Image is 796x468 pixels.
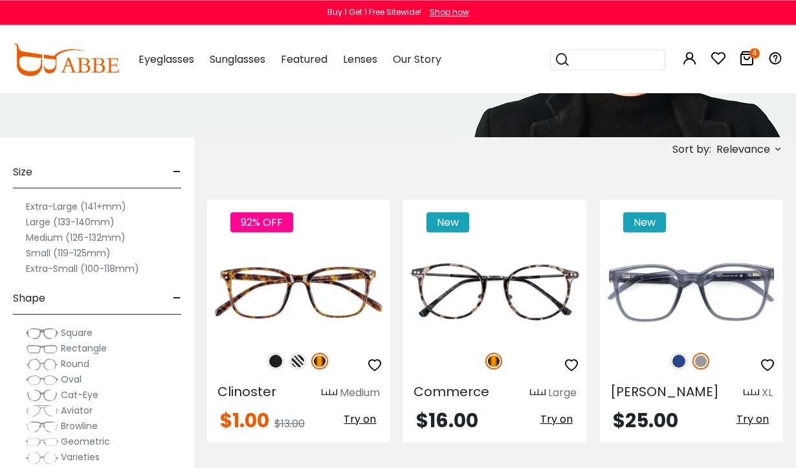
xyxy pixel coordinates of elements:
[416,407,478,434] span: $16.00
[230,212,293,232] span: 92% OFF
[173,283,181,314] span: -
[485,353,502,370] img: Tortoise
[414,383,489,401] span: Commerce
[530,388,546,398] img: size ruler
[61,419,98,432] span: Browline
[393,52,441,67] span: Our Story
[26,261,139,276] label: Extra-Small (100-118mm)
[220,407,269,434] span: $1.00
[692,353,709,370] img: Gray
[26,245,111,261] label: Small (119-125mm)
[61,435,110,448] span: Geometric
[138,52,194,67] span: Eyeglasses
[289,353,306,370] img: Pattern
[600,247,783,339] img: Gray Barnett - TR ,Universal Bridge Fit
[540,412,573,427] span: Try on
[61,326,93,339] span: Square
[26,230,126,245] label: Medium (126-132mm)
[536,411,577,428] button: Try on
[61,342,107,355] span: Rectangle
[61,404,93,417] span: Aviator
[311,353,328,370] img: Tortoise
[736,412,769,427] span: Try on
[610,383,719,401] span: [PERSON_NAME]
[26,327,58,340] img: Square.png
[267,353,284,370] img: Matte Black
[26,373,58,386] img: Oval.png
[26,436,58,449] img: Geometric.png
[26,214,115,230] label: Large (133-140mm)
[13,43,119,76] img: abbeglasses.com
[173,157,181,188] span: -
[61,451,100,463] span: Varieties
[548,385,577,401] div: Large
[207,247,390,339] img: Tortoise Clinoster - Plastic ,Universal Bridge Fit
[613,407,678,434] span: $25.00
[61,388,98,401] span: Cat-Eye
[26,358,58,371] img: Round.png
[340,385,380,401] div: Medium
[430,6,469,18] div: Shop now
[403,247,586,339] img: Tortoise Commerce - TR ,Adjust Nose Pads
[61,373,82,386] span: Oval
[426,212,469,232] span: New
[26,199,126,214] label: Extra-Large (141+mm)
[13,157,32,188] span: Size
[217,383,276,401] span: Clinoster
[672,142,711,157] span: Sort by:
[61,357,89,370] span: Round
[26,342,58,355] img: Rectangle.png
[733,411,773,428] button: Try on
[749,48,760,58] i: 4
[423,6,469,17] a: Shop now
[744,388,759,398] img: size ruler
[343,52,377,67] span: Lenses
[281,52,327,67] span: Featured
[344,412,376,427] span: Try on
[210,52,265,67] span: Sunglasses
[322,388,337,398] img: size ruler
[26,420,58,433] img: Browline.png
[670,353,687,370] img: Blue
[26,405,58,418] img: Aviator.png
[327,6,421,18] div: Buy 1 Get 1 Free Sitewide!
[623,212,666,232] span: New
[13,283,45,314] span: Shape
[716,138,770,161] span: Relevance
[762,385,773,401] div: XL
[340,411,380,428] button: Try on
[26,389,58,402] img: Cat-Eye.png
[739,53,755,68] a: 4
[26,451,58,465] img: Varieties.png
[274,416,305,431] span: $13.00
